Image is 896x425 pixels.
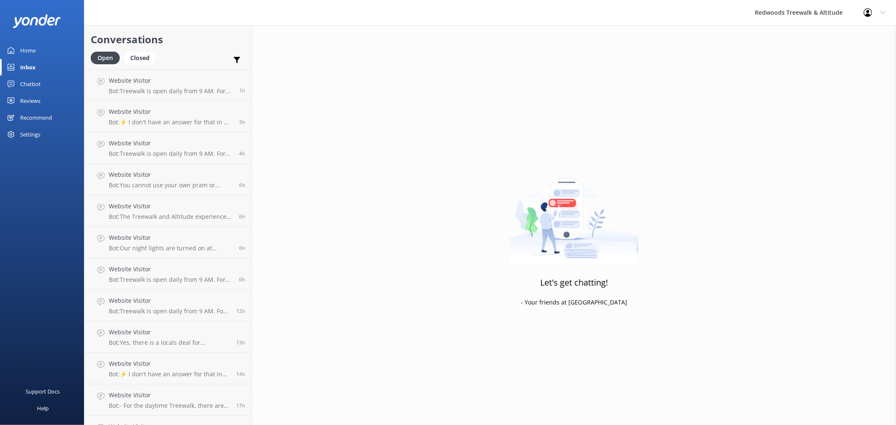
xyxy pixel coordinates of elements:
[109,402,230,409] p: Bot: - For the daytime Treewalk, there are no bookings for specific dates and times; it's General...
[236,370,245,378] span: Aug 31 2025 12:13am (UTC +12:00) Pacific/Auckland
[84,290,252,321] a: Website VisitorBot:Treewalk is open daily from 9 AM. For more details on last ticket sold times, ...
[109,213,233,220] p: Bot: The Treewalk and Altitude experiences are great all-weather activities and are rarely cancel...
[109,181,233,189] p: Bot: You cannot use your own pram or stroller on the Treewalk. However, we offer custom-built str...
[20,42,36,59] div: Home
[124,53,160,62] a: Closed
[26,383,60,400] div: Support Docs
[91,53,124,62] a: Open
[124,52,156,64] div: Closed
[84,321,252,353] a: Website VisitorBot:Yes, there is a locals deal for [GEOGRAPHIC_DATA] residents. A General Admissi...
[109,170,233,179] h4: Website Visitor
[84,258,252,290] a: Website VisitorBot:Treewalk is open daily from 9 AM. For last ticket sold times, please check our...
[236,402,245,409] span: Aug 30 2025 09:28pm (UTC +12:00) Pacific/Auckland
[20,59,36,76] div: Inbox
[20,109,52,126] div: Recommend
[109,76,233,85] h4: Website Visitor
[239,213,245,220] span: Aug 31 2025 08:24am (UTC +12:00) Pacific/Auckland
[109,107,233,116] h4: Website Visitor
[20,76,41,92] div: Chatbot
[239,244,245,252] span: Aug 31 2025 08:13am (UTC +12:00) Pacific/Auckland
[540,276,608,289] h3: Let's get chatting!
[91,52,120,64] div: Open
[84,227,252,258] a: Website VisitorBot:Our night lights are turned on at sunset, and the night walk starts 20 minutes...
[84,101,252,132] a: Website VisitorBot:⚡ I don't have an answer for that in my knowledge base. Please try and rephras...
[239,276,245,283] span: Aug 31 2025 07:42am (UTC +12:00) Pacific/Auckland
[109,202,233,211] h4: Website Visitor
[109,296,230,305] h4: Website Visitor
[239,150,245,157] span: Aug 31 2025 10:05am (UTC +12:00) Pacific/Auckland
[239,87,245,94] span: Aug 31 2025 01:01pm (UTC +12:00) Pacific/Auckland
[84,69,252,101] a: Website VisitorBot:Treewalk is open daily from 9 AM. For last ticket sold times, please check our...
[109,87,233,95] p: Bot: Treewalk is open daily from 9 AM. For last ticket sold times, please check our website FAQs ...
[109,370,230,378] p: Bot: ⚡ I don't have an answer for that in my knowledge base. Please try and rephrase your questio...
[109,233,233,242] h4: Website Visitor
[109,150,233,157] p: Bot: Treewalk is open daily from 9 AM. For last ticket sold times, please check our website FAQs ...
[37,400,49,417] div: Help
[20,126,40,143] div: Settings
[84,384,252,416] a: Website VisitorBot:- For the daytime Treewalk, there are no bookings for specific dates and times...
[236,339,245,346] span: Aug 31 2025 01:09am (UTC +12:00) Pacific/Auckland
[91,31,245,47] h2: Conversations
[109,328,230,337] h4: Website Visitor
[109,244,233,252] p: Bot: Our night lights are turned on at sunset, and the night walk starts 20 minutes thereafter. W...
[236,307,245,315] span: Aug 31 2025 01:39am (UTC +12:00) Pacific/Auckland
[109,339,230,346] p: Bot: Yes, there is a locals deal for [GEOGRAPHIC_DATA] residents. A General Admission Treewalk ti...
[109,265,233,274] h4: Website Visitor
[109,276,233,283] p: Bot: Treewalk is open daily from 9 AM. For last ticket sold times, please check our website FAQs ...
[509,160,639,265] img: artwork of a man stealing a conversation from at giant smartphone
[109,307,230,315] p: Bot: Treewalk is open daily from 9 AM. For more details on last ticket sold times, please visit [...
[109,139,233,148] h4: Website Visitor
[239,181,245,189] span: Aug 31 2025 08:26am (UTC +12:00) Pacific/Auckland
[20,92,40,109] div: Reviews
[84,164,252,195] a: Website VisitorBot:You cannot use your own pram or stroller on the Treewalk. However, we offer cu...
[13,14,61,28] img: yonder-white-logo.png
[84,353,252,384] a: Website VisitorBot:⚡ I don't have an answer for that in my knowledge base. Please try and rephras...
[109,118,233,126] p: Bot: ⚡ I don't have an answer for that in my knowledge base. Please try and rephrase your questio...
[109,359,230,368] h4: Website Visitor
[84,195,252,227] a: Website VisitorBot:The Treewalk and Altitude experiences are great all-weather activities and are...
[239,118,245,126] span: Aug 31 2025 11:28am (UTC +12:00) Pacific/Auckland
[109,391,230,400] h4: Website Visitor
[84,132,252,164] a: Website VisitorBot:Treewalk is open daily from 9 AM. For last ticket sold times, please check our...
[521,298,627,307] p: - Your friends at [GEOGRAPHIC_DATA]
